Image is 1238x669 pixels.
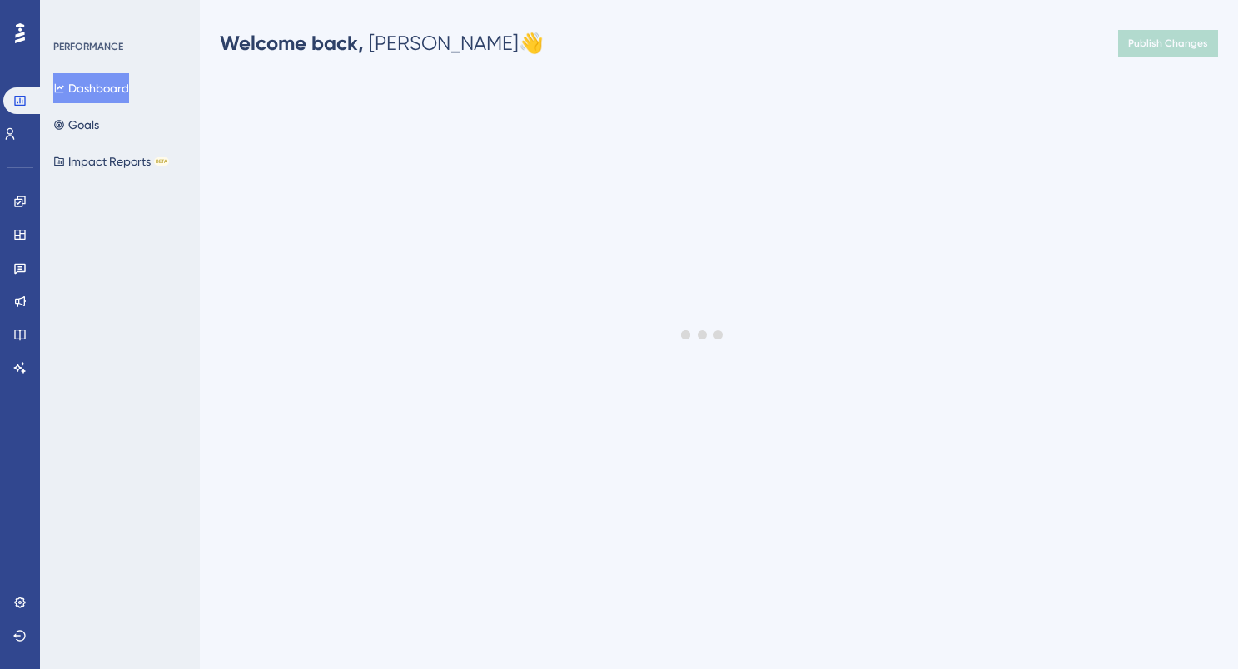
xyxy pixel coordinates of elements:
div: PERFORMANCE [53,40,123,53]
span: Welcome back, [220,31,364,55]
span: Publish Changes [1128,37,1208,50]
button: Impact ReportsBETA [53,146,169,176]
button: Goals [53,110,99,140]
button: Publish Changes [1118,30,1218,57]
div: [PERSON_NAME] 👋 [220,30,544,57]
button: Dashboard [53,73,129,103]
div: BETA [154,157,169,166]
